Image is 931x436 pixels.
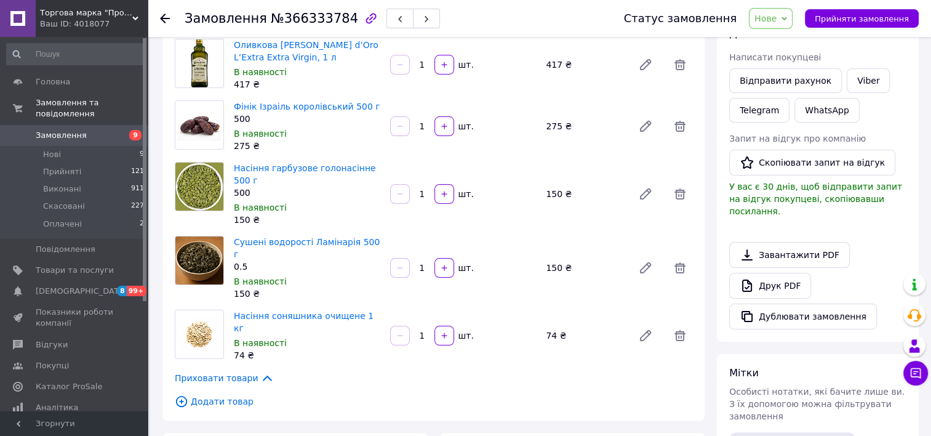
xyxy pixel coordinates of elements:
span: 9 [129,130,142,140]
button: Чат з покупцем [903,361,928,386]
div: шт. [455,262,475,274]
a: Редагувати [633,323,658,348]
span: 911 [131,184,144,195]
div: 150 ₴ [541,259,628,277]
span: Скасовані [43,201,85,212]
span: Повідомлення [36,244,95,255]
span: Видалити [668,52,692,77]
span: Показники роботи компанії [36,307,114,329]
span: Відгуки [36,339,68,350]
span: Мітки [729,367,759,379]
img: Насіння соняшника очищене 1 кг [175,310,223,358]
span: Видалити [668,256,692,280]
span: [DEMOGRAPHIC_DATA] [36,286,127,297]
img: Фінік Ізраіль королівський 500 г [175,101,223,149]
span: Оплачені [43,219,82,230]
div: Ваш ID: 4018077 [40,18,148,30]
span: 9 [140,149,144,160]
span: Дії [729,28,742,39]
a: Завантажити PDF [729,242,850,268]
input: Пошук [6,43,145,65]
span: В наявності [234,67,287,77]
a: Редагувати [633,182,658,206]
span: Нове [754,14,777,23]
span: Прийняти замовлення [815,14,909,23]
a: Редагувати [633,114,658,139]
a: Друк PDF [729,273,811,299]
div: 275 ₴ [541,118,628,135]
span: Товари та послуги [36,265,114,276]
span: В наявності [234,277,287,286]
span: Замовлення та повідомлення [36,97,148,119]
span: Нові [43,149,61,160]
img: Насіння гарбузове голонасінне 500 г [175,163,223,211]
span: Видалити [668,323,692,348]
div: 417 ₴ [234,78,380,91]
div: 275 ₴ [234,140,380,152]
img: Оливкова олія Costa d’Oro L’Extra Extra Virgin, 1 л [191,39,209,87]
a: Telegram [729,98,789,123]
div: Статус замовлення [624,12,737,25]
span: 8 [117,286,127,296]
a: Насіння гарбузове голонасінне 500 г [234,163,376,185]
span: Виконані [43,184,81,195]
span: Замовлення [36,130,87,141]
div: шт. [455,59,475,71]
span: Замовлення [185,11,267,26]
div: 417 ₴ [541,56,628,73]
span: 2 [140,219,144,230]
span: Головна [36,76,70,87]
img: Сушені водорості Ламінарія 500 г [175,236,223,285]
span: 99+ [127,286,147,296]
span: У вас є 30 днів, щоб відправити запит на відгук покупцеві, скопіювавши посилання. [729,182,902,216]
div: 500 [234,113,380,125]
a: Насіння соняшника очищене 1 кг [234,311,374,333]
span: Каталог ProSale [36,381,102,392]
div: 500 [234,187,380,199]
span: Запит на відгук про компанію [729,134,866,143]
a: Оливкова [PERSON_NAME] d’Oro L’Extra Extra Virgin, 1 л [234,40,378,62]
a: Viber [847,68,890,93]
span: В наявності [234,338,287,348]
span: №366333784 [271,11,358,26]
span: В наявності [234,129,287,139]
span: 227 [131,201,144,212]
div: 74 ₴ [234,349,380,361]
a: Редагувати [633,52,658,77]
a: Сушені водорості Ламінарія 500 г [234,237,380,259]
div: 0.5 [234,260,380,273]
span: Видалити [668,182,692,206]
span: Торгова марка "Продукція, як вона є" [40,7,132,18]
span: Особисті нотатки, які бачите лише ви. З їх допомогою можна фільтрувати замовлення [729,387,905,421]
span: Покупці [36,360,69,371]
span: В наявності [234,203,287,212]
div: шт. [455,120,475,132]
div: шт. [455,329,475,342]
div: Повернутися назад [160,12,170,25]
button: Прийняти замовлення [805,9,919,28]
a: Фінік Ізраіль королівський 500 г [234,102,380,111]
button: Скопіювати запит на відгук [729,150,895,176]
div: 74 ₴ [541,327,628,344]
button: Дублювати замовлення [729,304,877,329]
a: WhatsApp [794,98,859,123]
span: Додати товар [175,395,692,408]
span: Написати покупцеві [729,52,821,62]
span: Прийняті [43,166,81,177]
span: 121 [131,166,144,177]
span: Приховати товари [175,371,274,385]
a: Редагувати [633,256,658,280]
div: 150 ₴ [234,214,380,226]
button: Відправити рахунок [729,68,842,93]
div: 150 ₴ [234,288,380,300]
div: шт. [455,188,475,200]
span: Аналітика [36,402,78,413]
div: 150 ₴ [541,185,628,203]
span: Видалити [668,114,692,139]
